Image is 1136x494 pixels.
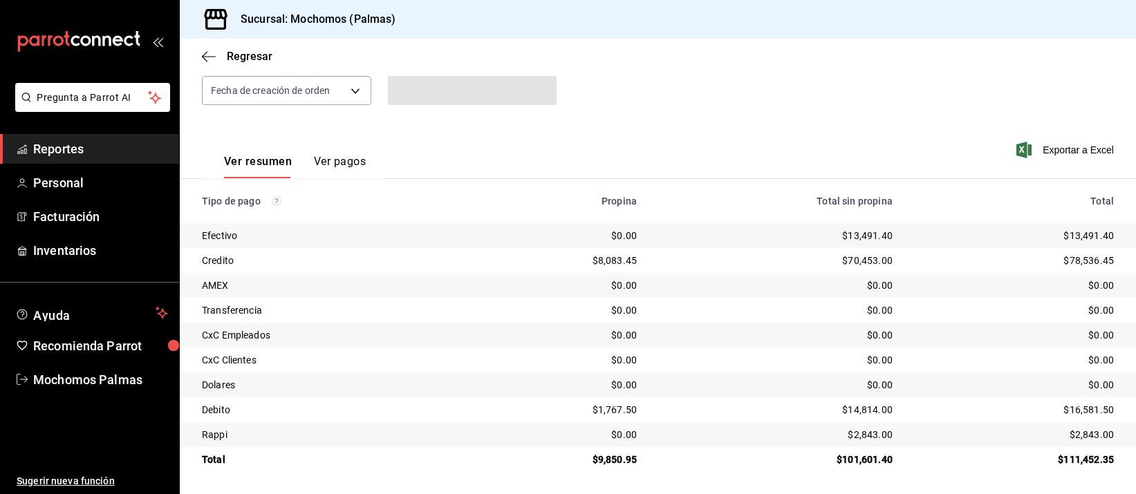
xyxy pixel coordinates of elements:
div: Efectivo [202,229,463,243]
div: $0.00 [659,353,893,367]
div: Total sin propina [659,196,893,207]
span: Inventarios [33,241,168,260]
div: $14,814.00 [659,403,893,417]
span: Fecha de creación de orden [211,84,330,97]
span: Reportes [33,140,168,158]
div: $0.00 [915,278,1114,292]
div: $8,083.45 [485,254,637,267]
div: $2,843.00 [915,428,1114,441]
div: $13,491.40 [915,229,1114,243]
span: Facturación [33,207,168,226]
div: $0.00 [659,378,893,392]
div: $0.00 [485,303,637,317]
div: $0.00 [659,328,893,342]
div: CxC Clientes [202,353,463,367]
button: Exportar a Excel [1019,142,1114,158]
div: $0.00 [485,428,637,441]
div: $0.00 [485,328,637,342]
h3: Sucursal: Mochomos (Palmas) [230,11,396,28]
div: Tipo de pago [202,196,463,207]
div: $0.00 [915,353,1114,367]
div: $0.00 [659,278,893,292]
div: Total [202,453,463,466]
div: AMEX [202,278,463,292]
span: Personal [33,173,168,192]
div: CxC Empleados [202,328,463,342]
button: Regresar [202,50,272,63]
div: $0.00 [485,353,637,367]
div: navigation tabs [224,155,366,178]
div: Total [915,196,1114,207]
div: $2,843.00 [659,428,893,441]
div: Debito [202,403,463,417]
span: Recomienda Parrot [33,336,168,355]
span: Ayuda [33,305,150,321]
div: $78,536.45 [915,254,1114,267]
span: Regresar [227,50,272,63]
div: $1,767.50 [485,403,637,417]
div: $0.00 [485,229,637,243]
div: $16,581.50 [915,403,1114,417]
div: $0.00 [915,328,1114,342]
div: $101,601.40 [659,453,893,466]
button: open_drawer_menu [152,36,163,47]
span: Pregunta a Parrot AI [37,91,149,105]
svg: Los pagos realizados con Pay y otras terminales son montos brutos. [272,196,281,206]
div: Credito [202,254,463,267]
span: Sugerir nueva función [17,474,168,488]
div: $0.00 [659,303,893,317]
div: Transferencia [202,303,463,317]
div: $111,452.35 [915,453,1114,466]
button: Pregunta a Parrot AI [15,83,170,112]
div: $0.00 [485,278,637,292]
button: Ver resumen [224,155,292,178]
a: Pregunta a Parrot AI [10,100,170,115]
button: Ver pagos [314,155,366,178]
div: Propina [485,196,637,207]
div: $0.00 [915,303,1114,317]
div: Rappi [202,428,463,441]
div: $70,453.00 [659,254,893,267]
div: $9,850.95 [485,453,637,466]
div: $0.00 [915,378,1114,392]
span: Mochomos Palmas [33,370,168,389]
div: Dolares [202,378,463,392]
div: $13,491.40 [659,229,893,243]
div: $0.00 [485,378,637,392]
